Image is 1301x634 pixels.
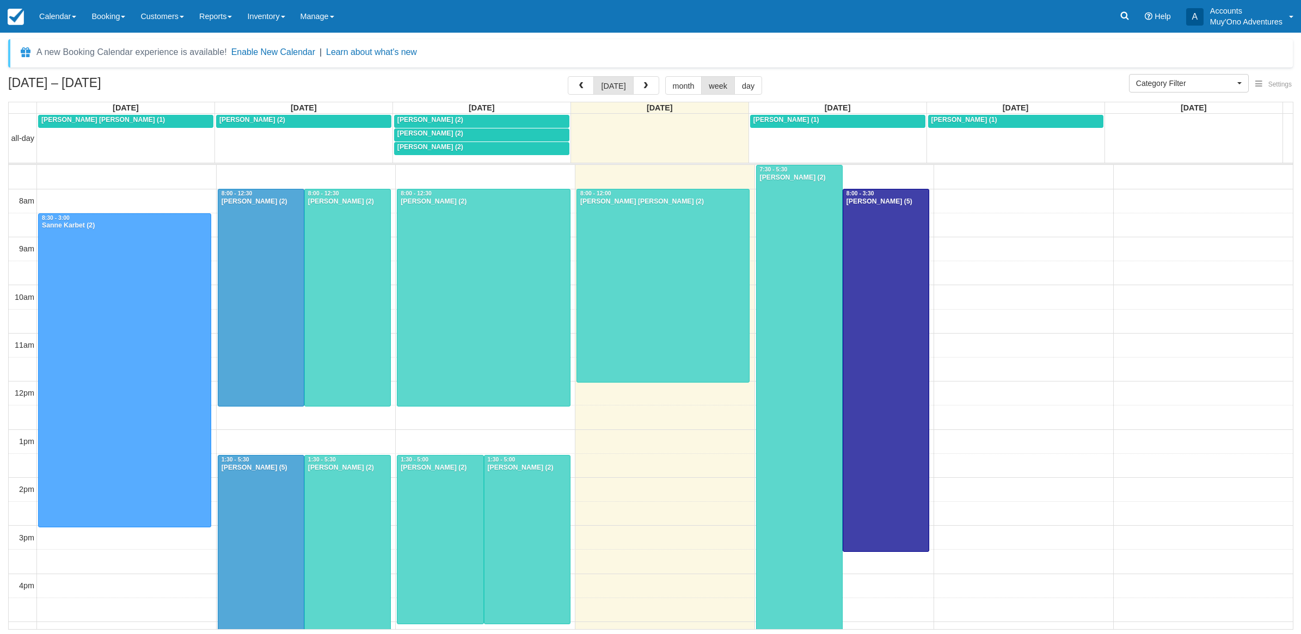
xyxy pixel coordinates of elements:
[1210,5,1282,16] p: Accounts
[41,116,165,124] span: [PERSON_NAME] [PERSON_NAME] (1)
[19,244,34,253] span: 9am
[36,46,227,59] div: A new Booking Calendar experience is available!
[19,437,34,446] span: 1pm
[593,76,633,95] button: [DATE]
[38,213,211,528] a: 8:30 - 3:00Sanne Karbet (2)
[394,142,569,155] a: [PERSON_NAME] (2)
[15,389,34,397] span: 12pm
[304,189,391,407] a: 8:00 - 12:30[PERSON_NAME] (2)
[19,196,34,205] span: 8am
[394,128,569,141] a: [PERSON_NAME] (2)
[1186,8,1204,26] div: A
[42,215,70,221] span: 8:30 - 3:00
[843,189,929,552] a: 8:00 - 3:30[PERSON_NAME] (5)
[753,116,819,124] span: [PERSON_NAME] (1)
[576,189,750,382] a: 8:00 - 12:00[PERSON_NAME] [PERSON_NAME] (2)
[825,103,851,112] span: [DATE]
[326,47,417,57] a: Learn about what's new
[394,115,569,128] a: [PERSON_NAME] (2)
[308,198,388,206] div: [PERSON_NAME] (2)
[846,198,926,206] div: [PERSON_NAME] (5)
[222,190,253,196] span: 8:00 - 12:30
[759,174,839,182] div: [PERSON_NAME] (2)
[41,221,208,230] div: Sanne Karbet (2)
[308,464,388,472] div: [PERSON_NAME] (2)
[397,116,463,124] span: [PERSON_NAME] (2)
[8,76,146,96] h2: [DATE] – [DATE]
[291,103,317,112] span: [DATE]
[222,457,249,463] span: 1:30 - 5:30
[19,533,34,542] span: 3pm
[397,455,483,624] a: 1:30 - 5:00[PERSON_NAME] (2)
[15,293,34,301] span: 10am
[701,76,735,95] button: week
[1268,81,1292,88] span: Settings
[750,115,925,128] a: [PERSON_NAME] (1)
[931,116,997,124] span: [PERSON_NAME] (1)
[488,457,516,463] span: 1:30 - 5:00
[221,464,301,472] div: [PERSON_NAME] (5)
[1145,13,1152,20] i: Help
[19,485,34,494] span: 2pm
[218,189,304,407] a: 8:00 - 12:30[PERSON_NAME] (2)
[401,190,432,196] span: 8:00 - 12:30
[401,457,428,463] span: 1:30 - 5:00
[1181,103,1207,112] span: [DATE]
[19,581,34,590] span: 4pm
[1136,78,1235,89] span: Category Filter
[647,103,673,112] span: [DATE]
[397,130,463,137] span: [PERSON_NAME] (2)
[231,47,315,58] button: Enable New Calendar
[469,103,495,112] span: [DATE]
[15,341,34,349] span: 11am
[1155,12,1171,21] span: Help
[400,464,480,472] div: [PERSON_NAME] (2)
[1249,77,1298,93] button: Settings
[308,457,336,463] span: 1:30 - 5:30
[400,198,567,206] div: [PERSON_NAME] (2)
[487,464,567,472] div: [PERSON_NAME] (2)
[760,167,788,173] span: 7:30 - 5:30
[734,76,762,95] button: day
[665,76,702,95] button: month
[580,190,611,196] span: 8:00 - 12:00
[1129,74,1249,93] button: Category Filter
[113,103,139,112] span: [DATE]
[1210,16,1282,27] p: Muy'Ono Adventures
[846,190,874,196] span: 8:00 - 3:30
[320,47,322,57] span: |
[216,115,391,128] a: [PERSON_NAME] (2)
[8,9,24,25] img: checkfront-main-nav-mini-logo.png
[397,189,570,407] a: 8:00 - 12:30[PERSON_NAME] (2)
[308,190,339,196] span: 8:00 - 12:30
[484,455,570,624] a: 1:30 - 5:00[PERSON_NAME] (2)
[1003,103,1029,112] span: [DATE]
[397,143,463,151] span: [PERSON_NAME] (2)
[219,116,285,124] span: [PERSON_NAME] (2)
[38,115,213,128] a: [PERSON_NAME] [PERSON_NAME] (1)
[928,115,1103,128] a: [PERSON_NAME] (1)
[580,198,746,206] div: [PERSON_NAME] [PERSON_NAME] (2)
[221,198,301,206] div: [PERSON_NAME] (2)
